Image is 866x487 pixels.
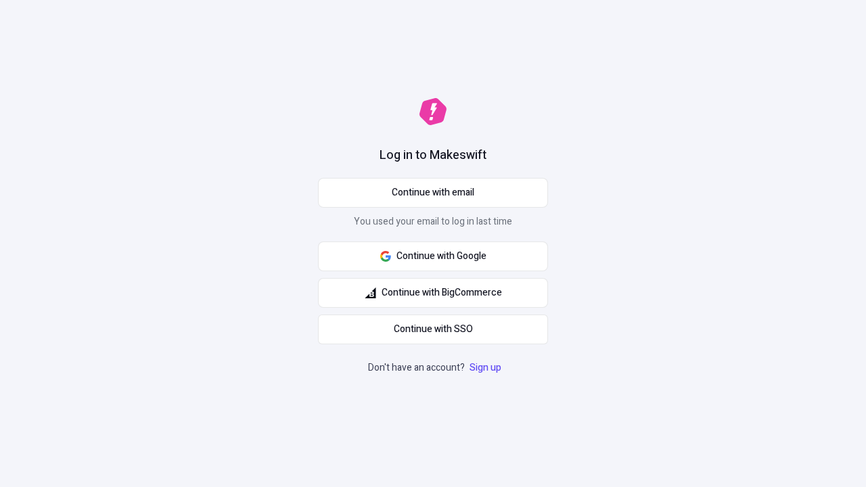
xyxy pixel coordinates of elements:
span: Continue with email [392,185,474,200]
button: Continue with email [318,178,548,208]
p: Don't have an account? [368,361,504,375]
span: Continue with BigCommerce [382,285,502,300]
p: You used your email to log in last time [318,214,548,235]
button: Continue with Google [318,241,548,271]
button: Continue with BigCommerce [318,278,548,308]
a: Continue with SSO [318,315,548,344]
h1: Log in to Makeswift [380,147,486,164]
a: Sign up [467,361,504,375]
span: Continue with Google [396,249,486,264]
